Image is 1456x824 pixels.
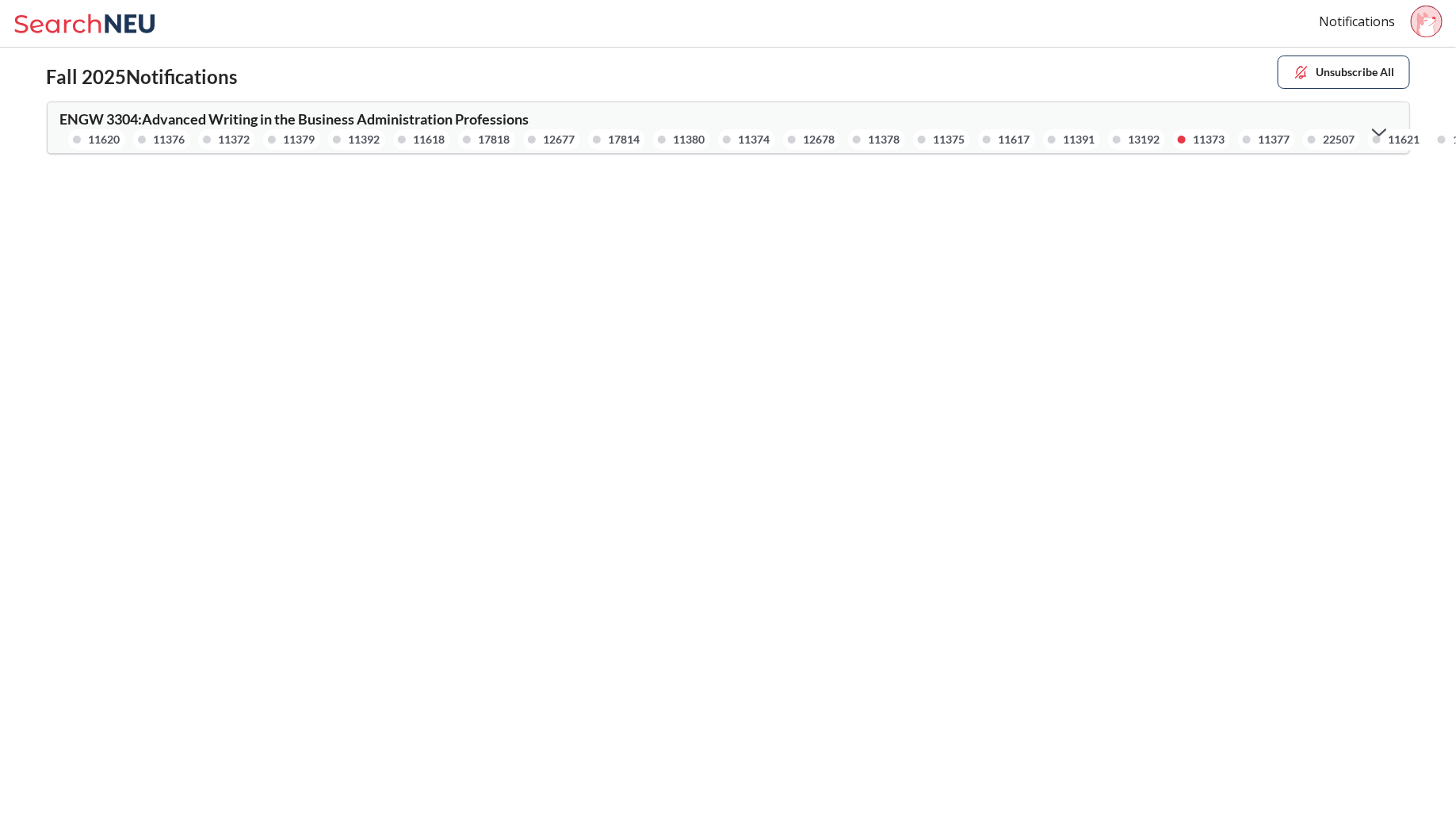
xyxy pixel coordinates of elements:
span: ENGW 3304 : Advanced Writing in the Business Administration Professions [60,110,529,128]
div: 17814 [609,131,640,148]
h2: Fall 2025 Notifications [47,66,238,89]
div: 12677 [544,131,575,148]
div: 11391 [1064,131,1095,148]
img: unsubscribe.svg [1293,63,1310,81]
div: 11380 [674,131,705,148]
div: 17818 [479,131,510,148]
div: 11373 [1194,131,1225,148]
div: 11621 [1389,131,1420,148]
div: 11392 [349,131,380,148]
div: 11617 [999,131,1030,148]
div: 11618 [414,131,445,148]
div: 11379 [284,131,315,148]
div: 11375 [934,131,965,148]
a: Notifications [1319,13,1395,30]
div: 11378 [869,131,900,148]
div: 12678 [804,131,835,148]
div: 22507 [1324,131,1355,148]
div: 13192 [1129,131,1160,148]
div: 11374 [739,131,770,148]
div: 11376 [154,131,185,148]
div: 11372 [219,131,250,148]
div: 11620 [89,131,120,148]
button: Unsubscribe All [1278,56,1410,89]
div: 11377 [1259,131,1290,148]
